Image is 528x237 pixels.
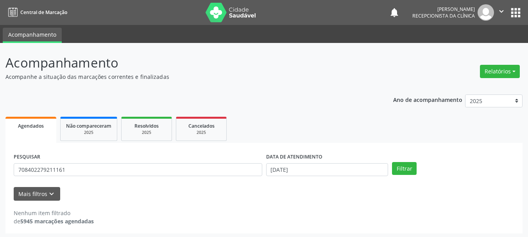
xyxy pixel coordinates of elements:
button: Filtrar [392,162,417,175]
p: Acompanhe a situação das marcações correntes e finalizadas [5,73,367,81]
i:  [497,7,506,16]
input: Selecione um intervalo [266,163,388,176]
i: keyboard_arrow_down [47,190,56,198]
button: Relatórios [480,65,520,78]
span: Não compareceram [66,123,111,129]
button: Mais filtroskeyboard_arrow_down [14,187,60,201]
label: PESQUISAR [14,151,40,163]
span: Agendados [18,123,44,129]
a: Acompanhamento [3,28,62,43]
button: apps [509,6,523,20]
button: notifications [389,7,400,18]
div: de [14,217,94,225]
input: Nome, CNS [14,163,262,176]
div: 2025 [127,130,166,135]
span: Recepcionista da clínica [412,12,475,19]
p: Acompanhamento [5,53,367,73]
img: img [478,4,494,21]
div: [PERSON_NAME] [412,6,475,12]
span: Cancelados [188,123,215,129]
strong: 5945 marcações agendadas [20,217,94,225]
div: Nenhum item filtrado [14,209,94,217]
label: DATA DE ATENDIMENTO [266,151,322,163]
a: Central de Marcação [5,6,67,19]
span: Resolvidos [134,123,159,129]
span: Central de Marcação [20,9,67,16]
p: Ano de acompanhamento [393,94,462,104]
div: 2025 [182,130,221,135]
div: 2025 [66,130,111,135]
button:  [494,4,509,21]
